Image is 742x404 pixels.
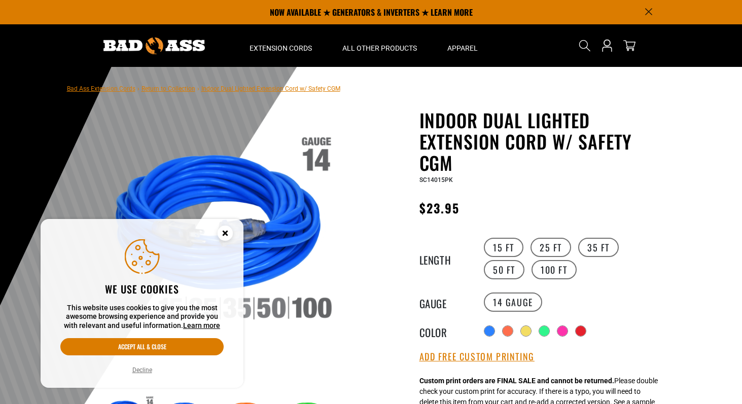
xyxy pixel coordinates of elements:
[577,38,593,54] summary: Search
[419,296,470,309] legend: Gauge
[484,292,542,312] label: 14 Gauge
[41,219,243,388] aside: Cookie Consent
[67,85,135,92] a: Bad Ass Extension Cords
[327,24,432,67] summary: All Other Products
[419,109,668,173] h1: Indoor Dual Lighted Extension Cord w/ Safety CGM
[447,44,478,53] span: Apparel
[183,321,220,329] a: Learn more
[419,324,470,338] legend: Color
[531,238,571,257] label: 25 FT
[234,24,327,67] summary: Extension Cords
[419,252,470,265] legend: Length
[484,238,523,257] label: 15 FT
[342,44,417,53] span: All Other Products
[419,351,535,362] button: Add Free Custom Printing
[129,365,155,375] button: Decline
[60,338,224,355] button: Accept all & close
[201,85,340,92] span: Indoor Dual Lighted Extension Cord w/ Safety CGM
[432,24,493,67] summary: Apparel
[419,176,453,183] span: SC14015PK
[67,82,340,94] nav: breadcrumbs
[578,238,619,257] label: 35 FT
[137,85,139,92] span: ›
[250,44,312,53] span: Extension Cords
[197,85,199,92] span: ›
[103,38,205,54] img: Bad Ass Extension Cords
[532,260,577,279] label: 100 FT
[419,377,614,385] strong: Custom print orders are FINAL SALE and cannot be returned.
[60,304,224,330] p: This website uses cookies to give you the most awesome browsing experience and provide you with r...
[60,282,224,296] h2: We use cookies
[142,85,195,92] a: Return to Collection
[484,260,524,279] label: 50 FT
[419,199,460,217] span: $23.95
